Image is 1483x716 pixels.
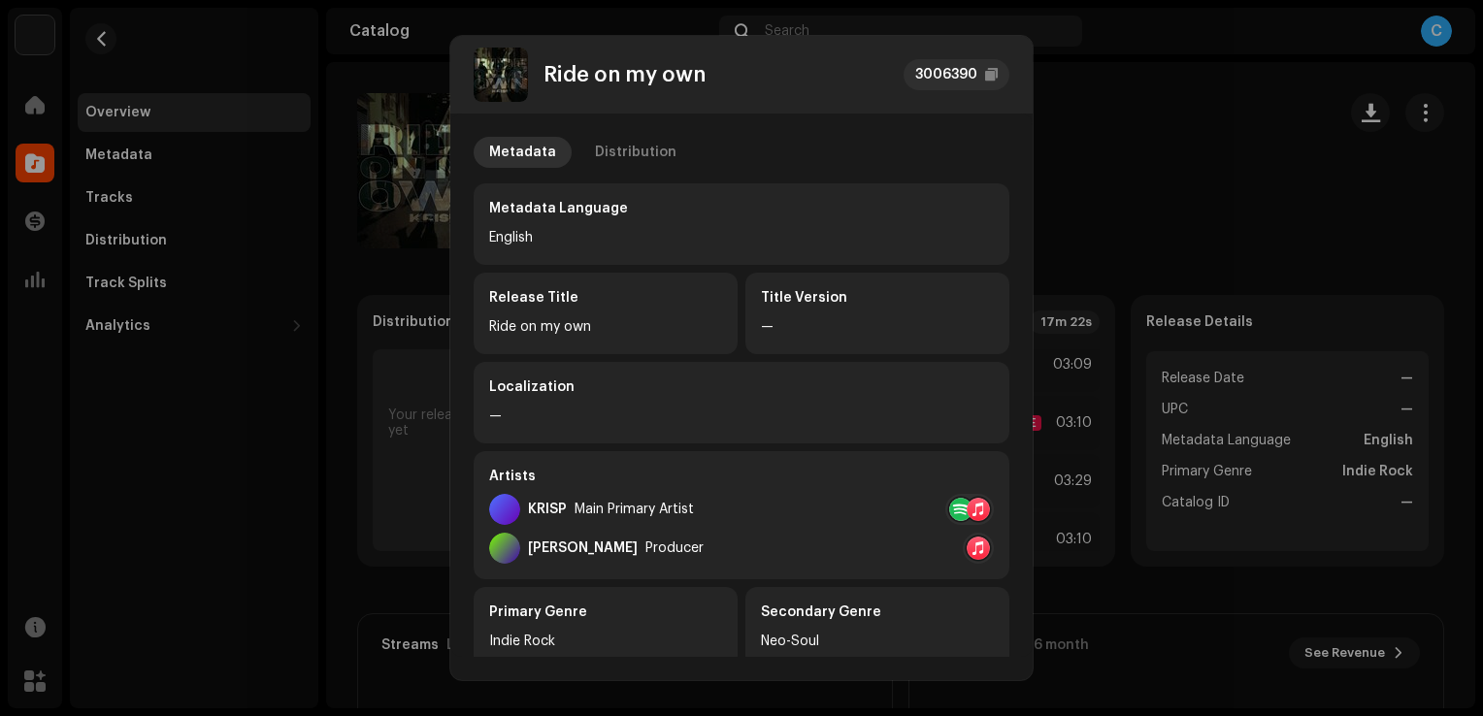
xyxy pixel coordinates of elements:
[489,405,994,428] div: —
[489,137,556,168] div: Metadata
[915,63,977,86] div: 3006390
[528,540,638,556] div: [PERSON_NAME]
[575,502,694,517] div: Main Primary Artist
[544,63,706,86] div: Ride on my own
[595,137,676,168] div: Distribution
[645,540,704,556] div: Producer
[474,48,528,102] img: c6b334c0-8f8f-4e94-bd2f-b90cdaf1a712
[489,199,994,218] div: Metadata Language
[761,288,994,308] div: Title Version
[489,288,722,308] div: Release Title
[489,630,722,653] div: Indie Rock
[761,602,994,622] div: Secondary Genre
[489,467,994,486] div: Artists
[761,315,994,339] div: —
[489,226,994,249] div: English
[489,602,722,622] div: Primary Genre
[528,502,567,517] div: KRISP
[489,377,994,397] div: Localization
[489,315,722,339] div: Ride on my own
[761,630,994,653] div: Neo-Soul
